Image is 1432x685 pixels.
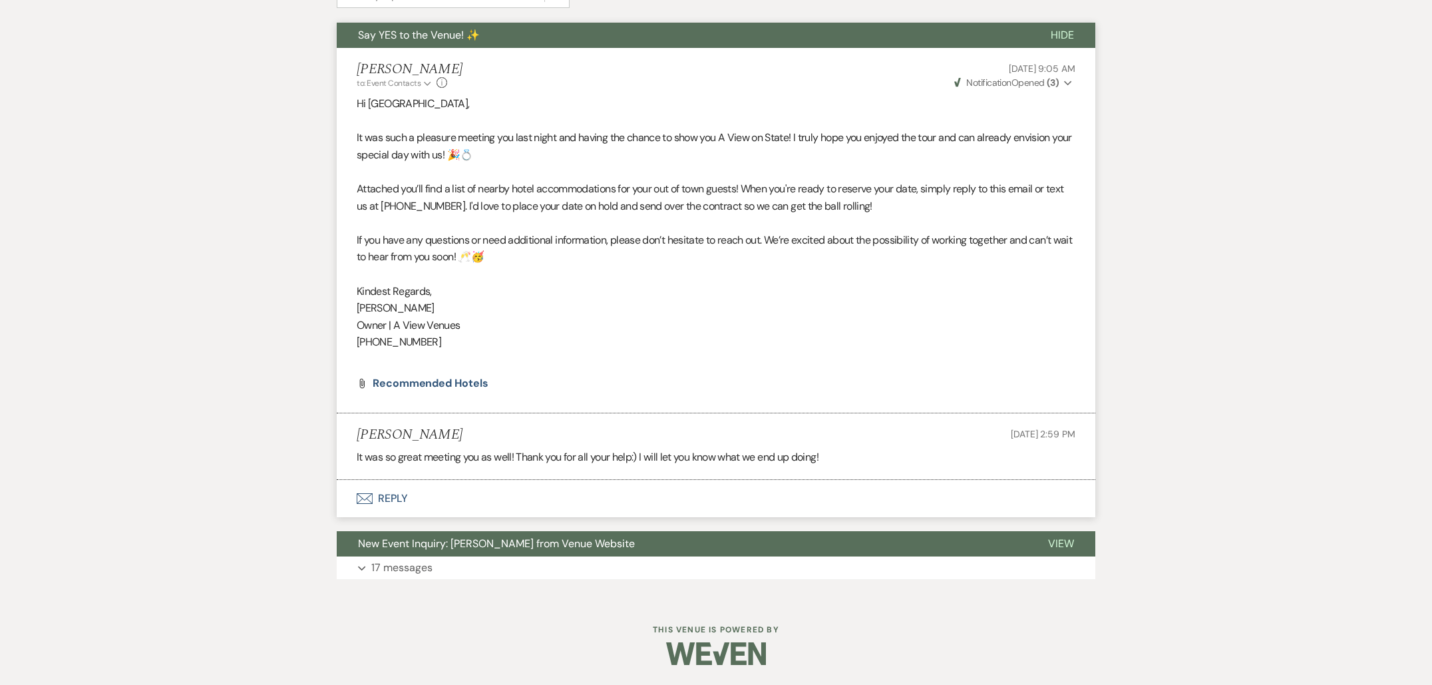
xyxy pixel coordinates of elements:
p: [PHONE_NUMBER] [357,334,1075,351]
button: View [1027,531,1095,557]
span: [DATE] 2:59 PM [1011,428,1075,440]
span: Say YES to the Venue! ✨ [358,28,480,42]
span: Attached you’ll find a list of nearby hotel accommodations for your out of town guests! When you'... [357,182,1063,213]
span: It was such a pleasure meeting you last night and having the chance to show you A View on State! ... [357,130,1072,162]
span: to: Event Contacts [357,78,421,89]
span: Recommended Hotels [373,376,488,390]
span: [DATE] 9:05 AM [1009,63,1075,75]
span: Notification [966,77,1011,89]
span: Hide [1051,28,1074,42]
span: If you have any questions or need additional information, please don’t hesitate to reach out. We’... [357,233,1072,264]
img: Weven Logo [666,630,766,677]
button: 17 messages [337,557,1095,579]
p: 17 messages [371,559,433,576]
h5: [PERSON_NAME] [357,61,462,78]
h5: [PERSON_NAME] [357,427,462,443]
button: to: Event Contacts [357,77,433,89]
button: NotificationOpened (3) [952,76,1075,90]
span: Opened [954,77,1059,89]
span: New Event Inquiry: [PERSON_NAME] from Venue Website [358,537,635,551]
button: Hide [1029,23,1095,48]
button: Reply [337,480,1095,517]
a: Recommended Hotels [373,378,488,389]
span: Hi [GEOGRAPHIC_DATA], [357,97,470,111]
p: [PERSON_NAME] [357,300,1075,317]
strong: ( 3 ) [1047,77,1059,89]
p: Owner | A View Venues [357,317,1075,334]
span: Kindest Regards, [357,284,432,298]
button: New Event Inquiry: [PERSON_NAME] from Venue Website [337,531,1027,557]
span: View [1048,537,1074,551]
button: Say YES to the Venue! ✨ [337,23,1029,48]
p: It was so great meeting you as well! Thank you for all your help:) I will let you know what we en... [357,449,1075,466]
